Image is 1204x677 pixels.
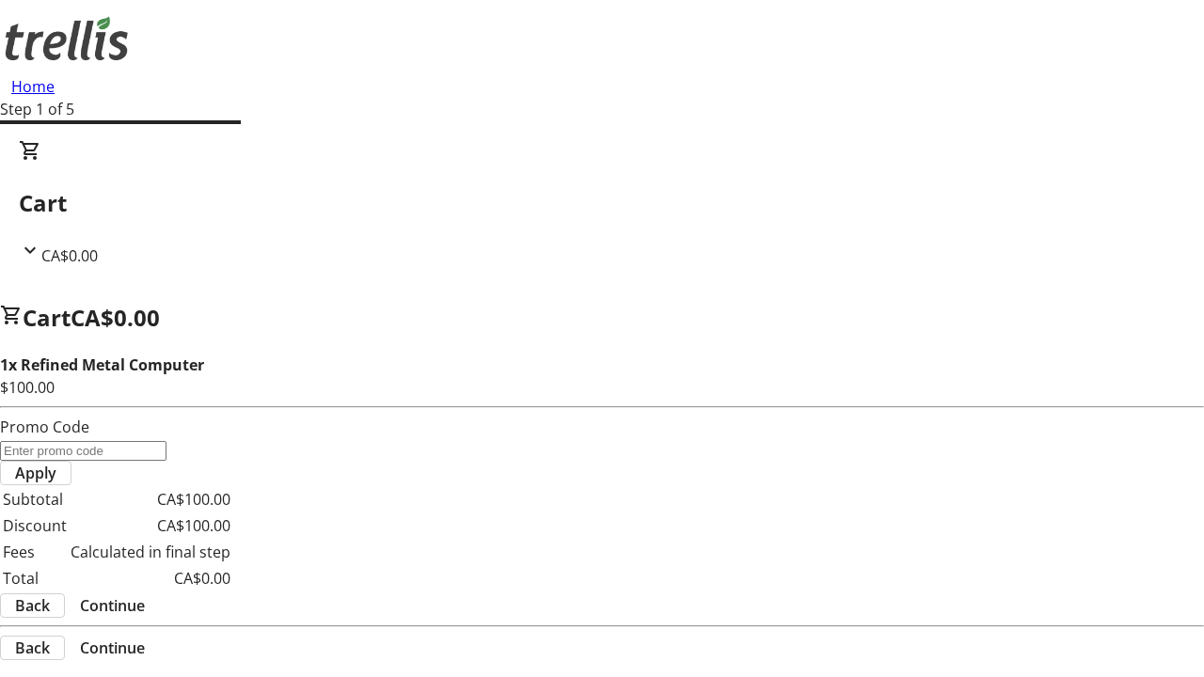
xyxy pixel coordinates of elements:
span: CA$0.00 [41,245,98,266]
td: CA$100.00 [70,513,231,538]
td: Total [2,566,68,590]
div: CartCA$0.00 [19,139,1185,267]
span: Continue [80,637,145,659]
td: Discount [2,513,68,538]
h2: Cart [19,186,1185,220]
td: Fees [2,540,68,564]
span: Apply [15,462,56,484]
span: Back [15,637,50,659]
td: Calculated in final step [70,540,231,564]
button: Continue [65,594,160,617]
td: Subtotal [2,487,68,512]
span: CA$0.00 [71,302,160,333]
span: Cart [23,302,71,333]
td: CA$100.00 [70,487,231,512]
span: Back [15,594,50,617]
td: CA$0.00 [70,566,231,590]
span: Continue [80,594,145,617]
button: Continue [65,637,160,659]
